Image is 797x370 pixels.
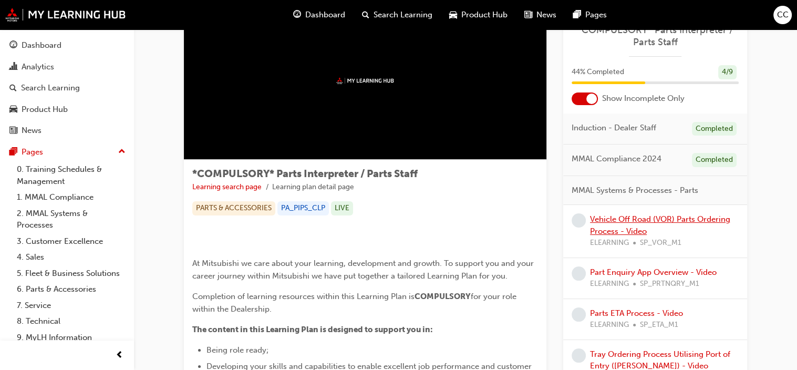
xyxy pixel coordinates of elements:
span: The content in this Learning Plan is designed to support you in: [192,325,433,334]
span: SP_PRTNQRY_M1 [640,278,699,290]
button: DashboardAnalyticsSearch LearningProduct HubNews [4,34,130,142]
span: *COMPULSORY* Parts Interpreter / Parts Staff [192,168,418,180]
a: Analytics [4,57,130,77]
a: 7. Service [13,297,130,314]
a: 2. MMAL Systems & Processes [13,205,130,233]
div: News [22,125,42,137]
div: Completed [692,153,737,167]
span: news-icon [9,126,17,136]
a: Product Hub [4,100,130,119]
span: learningRecordVerb_NONE-icon [572,307,586,322]
a: 6. Parts & Accessories [13,281,130,297]
a: 1. MMAL Compliance [13,189,130,205]
span: prev-icon [116,349,123,362]
span: ELEARNING [590,319,629,331]
span: Being role ready; [206,345,268,355]
span: search-icon [9,84,17,93]
img: mmal [336,77,394,84]
span: Induction - Dealer Staff [572,122,656,134]
span: for your role within the Dealership. [192,292,519,314]
a: 5. Fleet & Business Solutions [13,265,130,282]
span: 44 % Completed [572,66,624,78]
span: Pages [585,9,607,21]
span: SP_ETA_M1 [640,319,678,331]
a: Learning search page [192,182,262,191]
div: Analytics [22,61,54,73]
div: Pages [22,146,43,158]
span: pages-icon [9,148,17,157]
span: Show Incomplete Only [602,92,685,105]
span: ELEARNING [590,278,629,290]
div: PA_PIPS_CLP [277,201,329,215]
span: pages-icon [573,8,581,22]
span: guage-icon [293,8,301,22]
div: Search Learning [21,82,80,94]
span: learningRecordVerb_NONE-icon [572,213,586,228]
span: Dashboard [305,9,345,21]
span: up-icon [118,145,126,159]
a: 8. Technical [13,313,130,330]
img: mmal [5,8,126,22]
div: 4 / 9 [718,65,737,79]
div: LIVE [331,201,353,215]
span: At Mitsubishi we care about your learning, development and growth. To support you and your career... [192,259,536,281]
a: Part Enquiry App Overview - Video [590,268,717,277]
button: CC [773,6,792,24]
span: car-icon [449,8,457,22]
span: Product Hub [461,9,508,21]
span: SP_VOR_M1 [640,237,681,249]
a: guage-iconDashboard [285,4,354,26]
a: Dashboard [4,36,130,55]
span: car-icon [9,105,17,115]
div: PARTS & ACCESSORIES [192,201,275,215]
button: Pages [4,142,130,162]
a: car-iconProduct Hub [441,4,516,26]
a: news-iconNews [516,4,565,26]
div: Dashboard [22,39,61,52]
a: pages-iconPages [565,4,615,26]
span: search-icon [362,8,369,22]
span: Completion of learning resources within this Learning Plan is [192,292,415,301]
a: 4. Sales [13,249,130,265]
span: guage-icon [9,41,17,50]
a: Search Learning [4,78,130,98]
span: Search Learning [374,9,432,21]
a: search-iconSearch Learning [354,4,441,26]
div: Completed [692,122,737,136]
span: learningRecordVerb_NONE-icon [572,348,586,363]
li: Learning plan detail page [272,181,354,193]
span: MMAL Compliance 2024 [572,153,661,165]
span: ELEARNING [590,237,629,249]
a: Parts ETA Process - Video [590,309,683,318]
a: Vehicle Off Road (VOR) Parts Ordering Process - Video [590,214,730,236]
span: learningRecordVerb_NONE-icon [572,266,586,281]
span: COMPULSORY [415,292,471,301]
a: News [4,121,130,140]
div: Product Hub [22,104,68,116]
span: News [536,9,556,21]
a: 3. Customer Excellence [13,233,130,250]
span: news-icon [524,8,532,22]
span: chart-icon [9,63,17,72]
a: *COMPULSORY* Parts Interpreter / Parts Staff [572,24,739,48]
span: MMAL Systems & Processes - Parts [572,184,698,197]
span: CC [777,9,789,21]
a: 9. MyLH Information [13,330,130,346]
a: 0. Training Schedules & Management [13,161,130,189]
